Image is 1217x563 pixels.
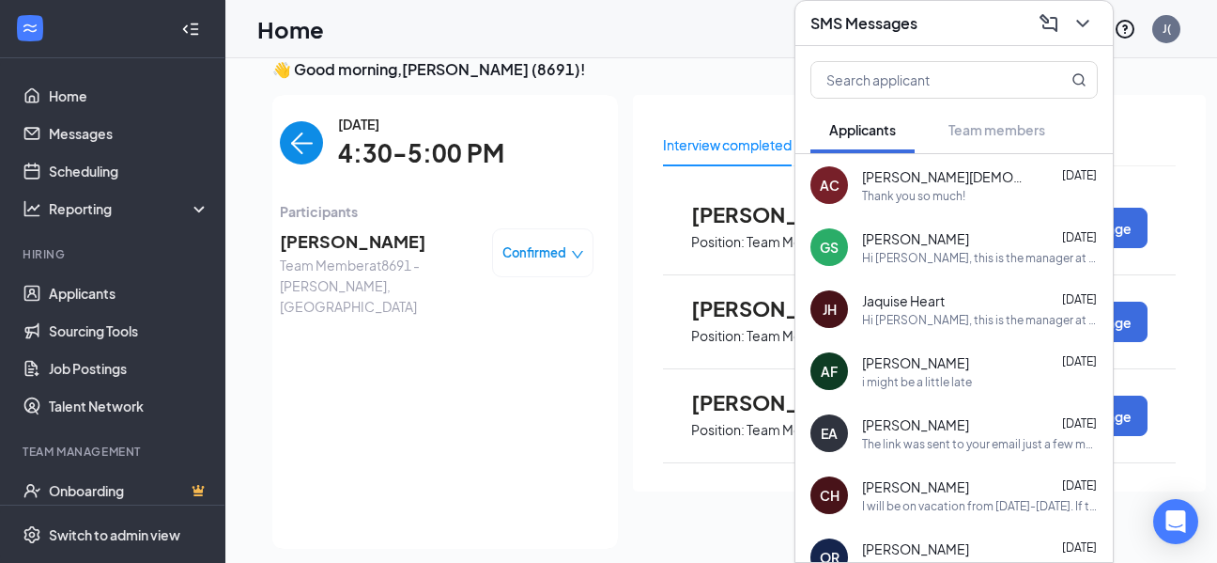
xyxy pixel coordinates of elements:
span: [DATE] [1062,540,1097,555]
span: [DATE] [1062,354,1097,368]
button: back-button [280,121,323,164]
span: [PERSON_NAME] [862,540,969,558]
a: Applicants [49,274,209,312]
svg: Settings [23,525,41,544]
a: Scheduling [49,152,209,190]
p: Position: [691,421,745,439]
p: Position: [691,233,745,251]
span: [PERSON_NAME] [691,390,898,414]
svg: ChevronDown [1071,12,1094,35]
span: [DATE] [1062,478,1097,493]
div: J( [1163,21,1171,37]
a: Talent Network [49,387,209,425]
span: Confirmed [502,243,566,262]
div: JH [823,300,837,319]
span: down [571,248,584,261]
span: Participants [280,201,593,222]
span: Applicants [829,121,896,138]
span: [DATE] [1062,230,1097,244]
span: [PERSON_NAME] [862,415,969,434]
div: Team Management [23,444,206,460]
svg: QuestionInfo [1114,18,1136,40]
div: Thank you so much! [862,188,965,204]
span: [PERSON_NAME][DEMOGRAPHIC_DATA] [862,167,1031,186]
div: EA [821,424,838,443]
span: [DATE] [1062,168,1097,182]
div: Switch to admin view [49,525,180,544]
div: Open Intercom Messenger [1153,499,1198,544]
div: CH [820,486,840,505]
span: [PERSON_NAME] [691,202,898,227]
svg: Collapse [181,20,200,39]
span: [PERSON_NAME] [862,477,969,496]
a: Messages [49,115,209,152]
span: [PERSON_NAME] [862,353,969,372]
span: [DATE] [338,114,504,134]
span: [DATE] [1062,292,1097,306]
div: i might be a little late [862,374,972,390]
svg: MagnifyingGlass [1071,72,1086,87]
div: Hi [PERSON_NAME], this is the manager at Burger King Your interview with us for the Team Member i... [862,250,1098,266]
button: ChevronDown [1068,8,1098,39]
div: AC [820,176,840,195]
svg: Analysis [23,199,41,218]
span: Team Member at 8691 - [PERSON_NAME], [GEOGRAPHIC_DATA] [280,255,477,317]
h1: Home [257,13,324,45]
a: Sourcing Tools [49,312,209,350]
button: ComposeMessage [1034,8,1064,39]
div: GS [820,238,839,257]
span: [DATE] [1062,416,1097,430]
p: Position: [691,327,745,345]
span: Team members [948,121,1045,138]
div: I will be on vacation from [DATE]-[DATE]. If there is something that needs immediate attention, p... [862,498,1098,514]
a: Home [49,77,209,115]
input: Search applicant [811,62,1034,98]
span: Jaquise Heart [862,291,945,310]
span: [PERSON_NAME] [280,228,477,255]
div: Hiring [23,246,206,262]
h3: SMS Messages [810,13,917,34]
a: Job Postings [49,350,209,387]
p: Team Member [747,233,836,251]
svg: ComposeMessage [1038,12,1060,35]
div: AF [821,362,838,381]
span: [PERSON_NAME] [862,229,969,248]
a: OnboardingCrown [49,472,209,509]
p: Team Member- Morning/Afternoon Shift [747,327,995,345]
svg: WorkstreamLogo [21,19,39,38]
span: 4:30-5:00 PM [338,134,504,173]
h3: 👋 Good morning, [PERSON_NAME] (8691) ! [272,59,1206,80]
div: Reporting [49,199,210,218]
div: Hi [PERSON_NAME], this is the manager at Burger King Your interview with us for the Team Member i... [862,312,1098,328]
p: Team Member [747,421,836,439]
div: Interview completed [663,134,792,155]
span: [PERSON_NAME][DEMOGRAPHIC_DATA] [691,296,898,321]
div: The link was sent to your email just a few moments ago [862,436,1098,452]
